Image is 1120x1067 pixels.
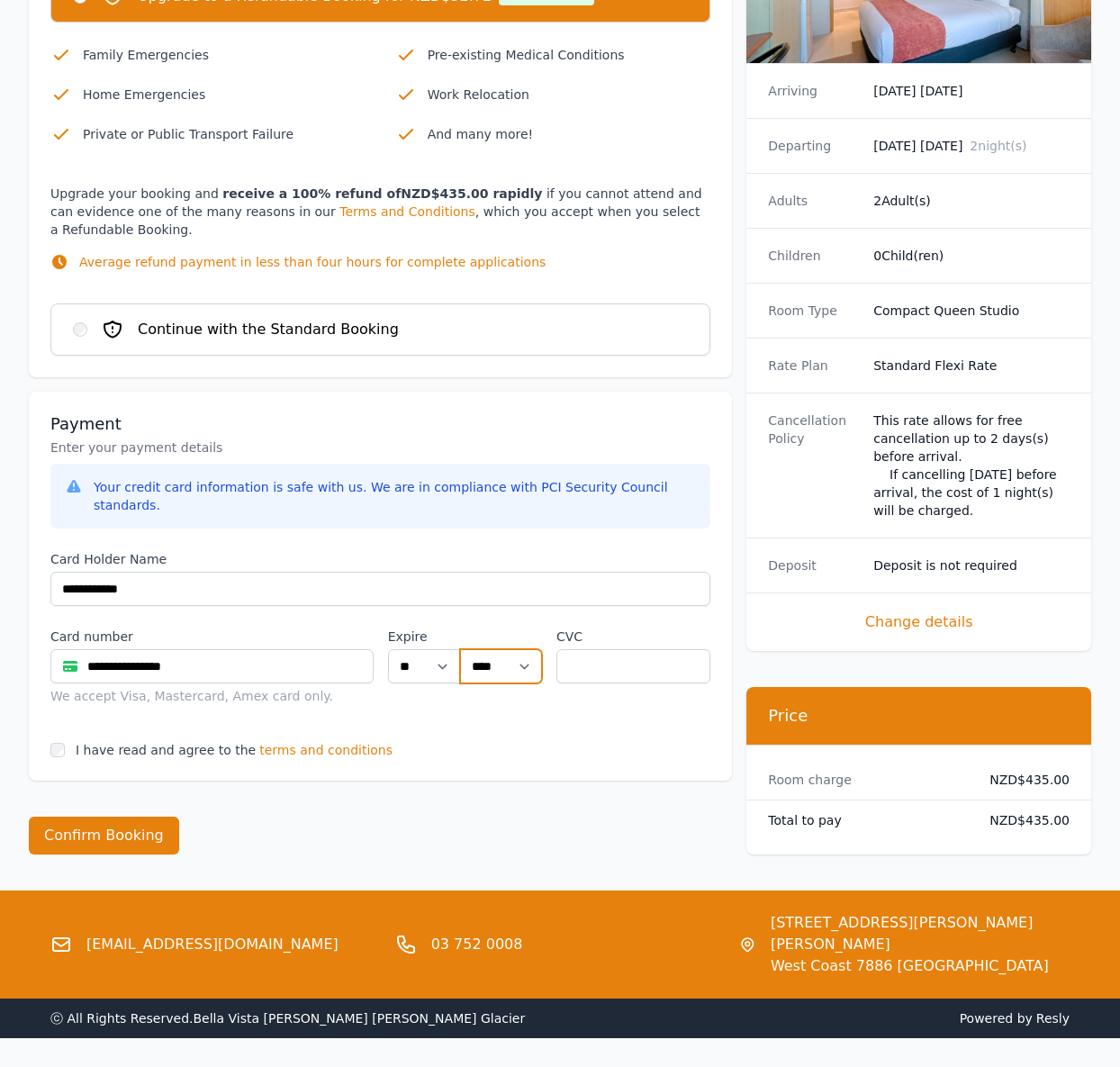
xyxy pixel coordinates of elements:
dt: Total to pay [768,811,964,829]
span: [STREET_ADDRESS][PERSON_NAME] [PERSON_NAME] [771,912,1070,955]
p: Private or Public Transport Failure [83,123,366,145]
div: Your credit card information is safe with us. We are in compliance with PCI Security Council stan... [94,478,696,514]
p: And many more! [428,123,711,145]
p: Pre-existing Medical Conditions [428,44,711,66]
label: CVC [556,628,710,646]
p: Work Relocation [428,84,711,105]
dt: Room charge [768,771,964,789]
dd: NZD$435.00 [979,811,1070,829]
p: Family Emergencies [83,44,366,66]
span: 2 night(s) [970,139,1026,153]
dd: Compact Queen Studio [873,302,1070,320]
dt: Deposit [768,556,859,574]
dd: NZD$435.00 [979,771,1070,789]
span: West Coast 7886 [GEOGRAPHIC_DATA] [771,955,1070,977]
strong: receive a 100% refund of NZD$435.00 rapidly [222,186,542,201]
a: [EMAIL_ADDRESS][DOMAIN_NAME] [86,934,339,955]
a: Terms and Conditions [339,204,475,219]
span: Continue with the Standard Booking [138,319,399,340]
dt: Children [768,247,859,265]
dt: Cancellation Policy [768,411,859,520]
span: ⓒ All Rights Reserved. Bella Vista [PERSON_NAME] [PERSON_NAME] Glacier [50,1011,525,1026]
p: Upgrade your booking and if you cannot attend and can evidence one of the many reasons in our , w... [50,185,710,289]
label: . [460,628,542,646]
h3: Payment [50,413,710,435]
dd: 2 Adult(s) [873,192,1070,210]
dd: 0 Child(ren) [873,247,1070,265]
span: terms and conditions [259,741,393,759]
p: Average refund payment in less than four hours for complete applications [79,253,546,271]
label: Expire [388,628,460,646]
dt: Room Type [768,302,859,320]
dd: Standard Flexi Rate [873,357,1070,375]
dt: Rate Plan [768,357,859,375]
dd: [DATE] [DATE] [873,82,1070,100]
div: This rate allows for free cancellation up to 2 days(s) before arrival. If cancelling [DATE] befor... [873,411,1070,520]
a: 03 752 0008 [431,934,523,955]
p: Enter your payment details [50,439,710,457]
dd: [DATE] [DATE] [873,137,1070,155]
h3: Price [768,705,1070,727]
dt: Departing [768,137,859,155]
dd: Deposit is not required [873,556,1070,574]
div: We accept Visa, Mastercard, Amex card only. [50,687,374,705]
label: Card Holder Name [50,550,710,568]
label: I have read and agree to the [76,743,256,757]
span: Change details [768,611,1070,633]
span: Powered by [567,1009,1070,1027]
dt: Adults [768,192,859,210]
label: Card number [50,628,374,646]
p: Home Emergencies [83,84,366,105]
a: Resly [1036,1011,1070,1026]
dt: Arriving [768,82,859,100]
button: Confirm Booking [29,817,179,855]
